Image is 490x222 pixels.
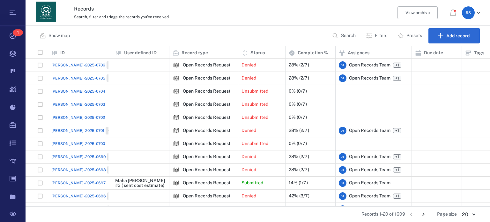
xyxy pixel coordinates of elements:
p: Denied [241,127,256,134]
a: [PERSON_NAME]-2025-0705Closed [51,74,124,82]
p: Completion % [298,50,328,56]
span: Search, filter and triage the records you've received. [74,15,170,19]
span: +1 [394,167,400,173]
a: [PERSON_NAME]-2025-0699 [51,153,125,161]
div: 28% (2/7) [289,76,309,80]
p: ID [60,50,65,56]
div: Open Records Request [173,153,180,161]
div: Open Records Request [183,89,231,94]
p: User defined ID [124,50,157,56]
div: 28% (2/7) [289,128,309,133]
div: 0% (0/7) [289,102,307,107]
button: Go to next page [418,209,428,219]
div: Open Records Request [173,114,180,121]
p: Denied [241,154,256,160]
div: Open Records Request [183,167,231,172]
div: O T [339,192,346,200]
span: [PERSON_NAME]-2025-0698 [51,167,106,173]
div: Open Records Request [183,128,231,133]
div: 28% (2/7) [289,167,309,172]
img: icon Open Records Request [173,127,180,134]
p: Tags [474,50,484,56]
div: O T [339,61,346,69]
p: Filters [375,33,387,39]
div: 28% (2/7) [289,154,309,159]
img: icon Open Records Request [173,166,180,174]
div: O T [339,74,346,82]
div: Open Records Request [173,88,180,95]
p: Submitted [241,180,263,186]
div: 0% (0/7) [289,115,307,120]
span: +1 [393,128,401,133]
span: Open Records Team [349,62,390,68]
p: Assignees [348,50,369,56]
p: Unsubmitted [241,114,268,121]
p: Denied [241,75,256,81]
div: Open Records Request [173,74,180,82]
span: +1 [394,63,400,68]
p: Denied [241,167,256,173]
a: [PERSON_NAME]-2025-0706Closed [51,61,124,69]
img: icon Open Records Request [173,101,180,108]
button: Presets [394,28,427,43]
span: +1 [394,76,400,81]
a: [PERSON_NAME]-2025-0698 [51,166,125,174]
p: Unsubmitted [241,141,268,147]
div: 0% (0/7) [289,141,307,146]
button: Add record [428,28,480,43]
span: [PERSON_NAME]-2025-0706 [51,62,105,68]
div: Open Records Request [183,76,231,80]
div: O T [339,205,346,213]
span: [PERSON_NAME]-2025-0699 [51,154,106,160]
img: icon Open Records Request [173,88,180,95]
img: icon Open Records Request [173,153,180,161]
div: 0% (0/7) [289,89,307,94]
img: icon Open Records Request [173,114,180,121]
span: +1 [393,76,401,81]
p: Unsubmitted [241,101,268,108]
div: Open Records Request [183,115,231,120]
div: Open Records Request [173,192,180,200]
span: [PERSON_NAME]-2025-0704 [51,88,105,94]
span: Closed [108,76,123,81]
button: Show map [36,28,75,43]
div: Open Records Request [173,127,180,134]
span: +1 [394,128,400,134]
img: icon Open Records Request [173,192,180,200]
div: 20 [457,211,480,218]
img: icon Open Records Request [173,179,180,187]
img: icon Open Records Request [173,205,180,213]
a: [PERSON_NAME]-2025-0701Closed [51,127,123,134]
div: Open Records Request [173,166,180,174]
p: Status [250,50,265,56]
div: Open Records Request [173,61,180,69]
span: Open Records Team [349,180,390,186]
span: Open Records Team [349,75,390,81]
a: [PERSON_NAME]-2025-0697 [51,180,106,186]
img: Georgia Department of Human Services logo [36,2,56,22]
p: Denied [241,193,256,199]
div: 28% (2/7) [289,63,309,67]
span: [PERSON_NAME]-2025-0705 [51,75,105,81]
img: icon Open Records Request [173,140,180,148]
div: Open Records Request [183,63,231,67]
div: Open Records Request [173,205,180,213]
div: Open Records Request [173,179,180,187]
div: O T [339,166,346,174]
a: [PERSON_NAME]-2025-0703 [51,102,105,107]
div: 14% (1/7) [289,180,308,185]
div: O T [339,179,346,187]
div: Open Records Request [183,154,231,159]
span: Open Records Team [349,154,390,160]
a: [PERSON_NAME]-2025-0700 [51,141,105,147]
span: 1 [13,29,23,36]
img: icon Open Records Request [173,61,180,69]
div: R S [462,6,475,19]
p: Show map [48,33,70,39]
div: Open Records Request [173,140,180,148]
div: O T [339,153,346,161]
a: Go home [36,2,56,24]
span: Open Records Team [349,193,390,199]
